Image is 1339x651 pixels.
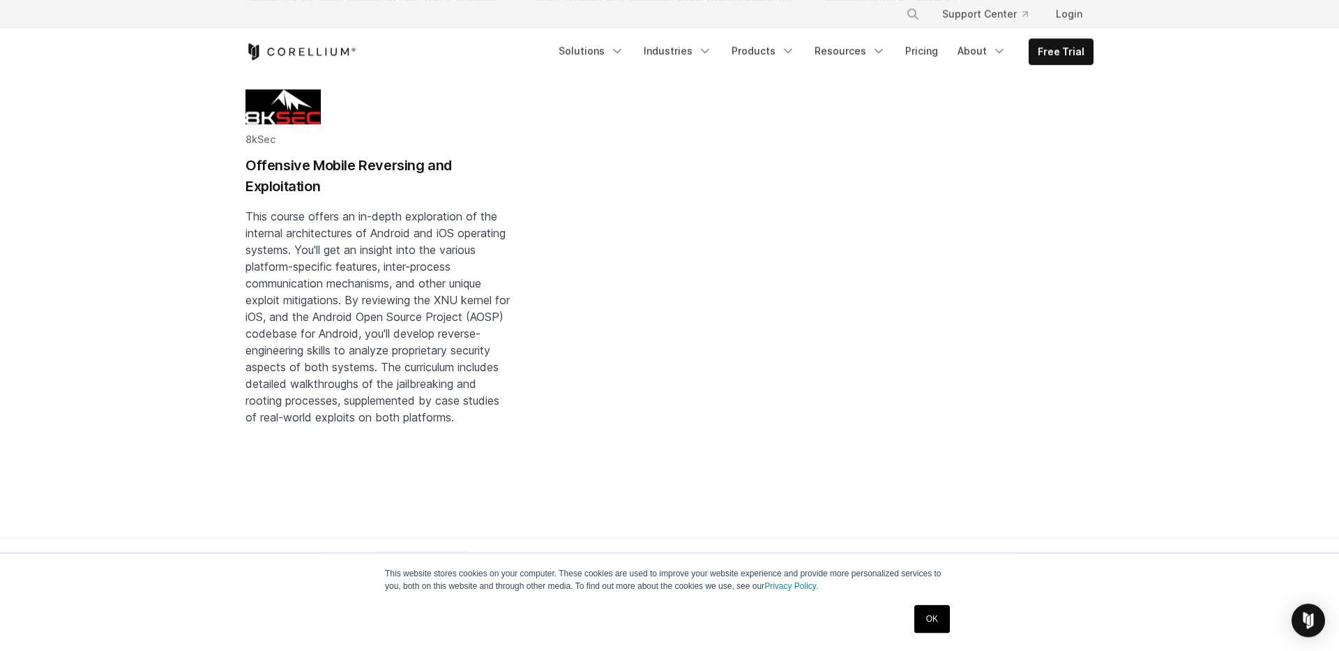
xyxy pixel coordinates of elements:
span: 8kSec [245,133,275,145]
a: Login [1045,1,1094,27]
a: Support Center [931,1,1039,27]
span: This course offers an in-depth exploration of the internal architectures of Android and iOS opera... [245,209,510,424]
a: Privacy Policy. [764,581,818,591]
span: Training Classes [375,550,466,569]
a: Free Trial [1029,39,1093,64]
div: Open Intercom Messenger [1292,604,1325,637]
a: Blog post summary: Offensive Mobile Reversing and Exploitation [245,89,513,470]
a: Pricing [897,38,946,63]
span: Resources [290,551,353,569]
div: Navigation Menu [889,1,1094,27]
button: Search [900,1,925,27]
a: Resources [806,38,894,63]
a: Solutions [550,38,633,63]
a: OK [914,605,950,633]
a: Corellium home [243,550,268,569]
div: Navigation Menu [550,38,1094,65]
a: About [949,38,1015,63]
img: 8KSEC logo [245,89,321,124]
a: Products [723,38,803,63]
p: This website stores cookies on your computer. These cookies are used to improve your website expe... [385,567,954,592]
a: Industries [635,38,720,63]
a: Corellium Home [245,43,356,60]
h2: Offensive Mobile Reversing and Exploitation [245,155,513,197]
